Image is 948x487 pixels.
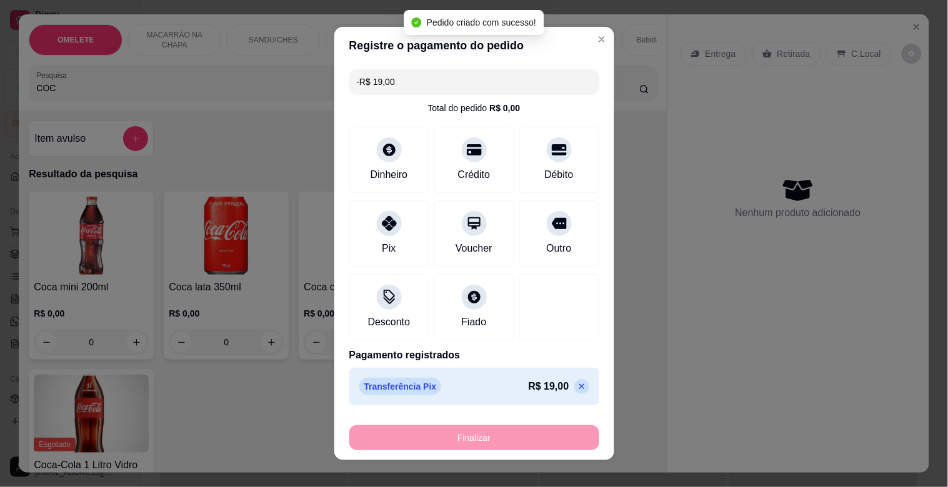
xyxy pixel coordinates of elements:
[427,17,536,27] span: Pedido criado com sucesso!
[359,378,442,395] p: Transferência Pix
[529,379,569,394] p: R$ 19,00
[412,17,422,27] span: check-circle
[349,348,599,363] p: Pagamento registrados
[368,315,411,330] div: Desconto
[371,167,408,182] div: Dinheiro
[427,102,520,114] div: Total do pedido
[546,241,571,256] div: Outro
[489,102,520,114] div: R$ 0,00
[461,315,486,330] div: Fiado
[382,241,396,256] div: Pix
[544,167,573,182] div: Débito
[456,241,492,256] div: Voucher
[357,69,592,94] input: Ex.: hambúrguer de cordeiro
[334,27,614,64] header: Registre o pagamento do pedido
[592,29,612,49] button: Close
[458,167,491,182] div: Crédito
